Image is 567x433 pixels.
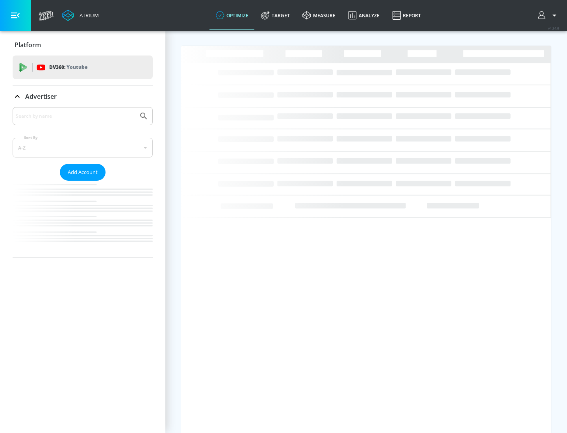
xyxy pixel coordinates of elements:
[13,56,153,79] div: DV360: Youtube
[13,107,153,257] div: Advertiser
[16,111,135,121] input: Search by name
[76,12,99,19] div: Atrium
[22,135,39,140] label: Sort By
[13,181,153,257] nav: list of Advertiser
[255,1,296,30] a: Target
[209,1,255,30] a: optimize
[296,1,342,30] a: measure
[67,63,87,71] p: Youtube
[60,164,106,181] button: Add Account
[13,34,153,56] div: Platform
[342,1,386,30] a: Analyze
[13,85,153,107] div: Advertiser
[386,1,427,30] a: Report
[13,138,153,157] div: A-Z
[548,26,559,30] span: v 4.24.0
[68,168,98,177] span: Add Account
[25,92,57,101] p: Advertiser
[15,41,41,49] p: Platform
[49,63,87,72] p: DV360:
[62,9,99,21] a: Atrium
